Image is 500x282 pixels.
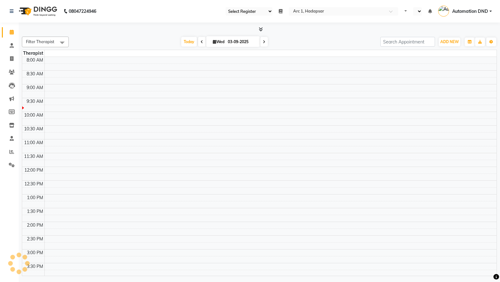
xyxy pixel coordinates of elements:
[26,263,44,270] div: 3:30 PM
[26,194,44,201] div: 1:00 PM
[380,37,435,47] input: Search Appointment
[25,84,44,91] div: 9:00 AM
[23,126,44,132] div: 10:30 AM
[438,6,449,17] img: Automation DND
[25,57,44,63] div: 8:00 AM
[26,222,44,229] div: 2:00 PM
[211,39,226,44] span: Wed
[23,112,44,118] div: 10:00 AM
[23,181,44,187] div: 12:30 PM
[181,37,197,47] span: Today
[26,39,54,44] span: Filter Therapist
[26,208,44,215] div: 1:30 PM
[440,39,459,44] span: ADD NEW
[22,50,44,57] div: Therapist
[26,249,44,256] div: 3:00 PM
[23,153,44,160] div: 11:30 AM
[452,8,488,15] span: Automation DND
[439,38,460,46] button: ADD NEW
[26,236,44,242] div: 2:30 PM
[25,98,44,105] div: 9:30 AM
[23,167,44,174] div: 12:00 PM
[69,3,96,20] b: 08047224946
[23,139,44,146] div: 11:00 AM
[16,3,59,20] img: logo
[25,71,44,77] div: 8:30 AM
[226,37,257,47] input: 2025-09-03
